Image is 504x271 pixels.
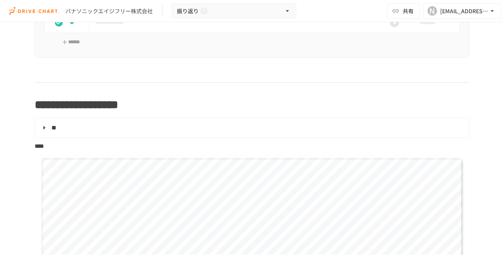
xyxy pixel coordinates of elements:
[423,3,501,19] button: N[EMAIL_ADDRESS][DOMAIN_NAME]
[387,3,420,19] button: 共有
[9,5,59,17] img: i9VDDS9JuLRLX3JIUyK59LcYp6Y9cayLPHs4hOxMB9W
[172,4,296,19] button: 振り返り
[440,6,488,16] div: [EMAIL_ADDRESS][DOMAIN_NAME]
[65,7,153,15] div: パナソニックエイジフリー株式会社
[177,6,199,16] span: 振り返り
[51,15,67,30] button: status
[403,7,414,15] span: 共有
[428,6,437,16] div: N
